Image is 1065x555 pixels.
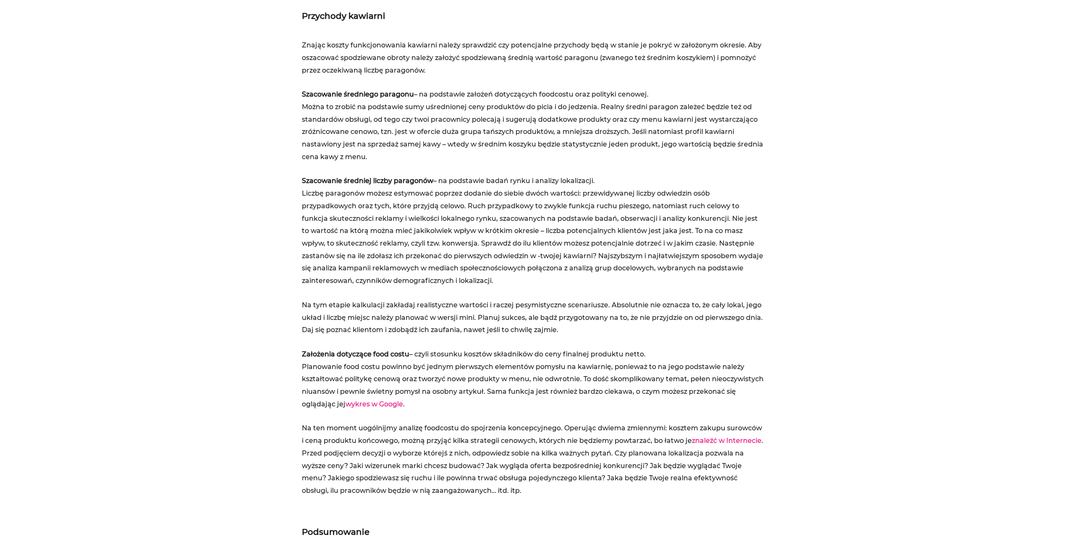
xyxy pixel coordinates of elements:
[302,299,764,336] p: Na tym etapie kalkulacji zakładaj realistyczne wartości i raczej pesymistyczne scenariusze. Absol...
[302,526,764,537] h2: Podsumowanie
[302,90,414,98] strong: Szacowanie średniego paragonu
[302,10,764,21] h2: Przychody kawiarni
[302,177,433,185] strong: Szacowanie średniej liczby paragonów
[345,400,403,408] a: wykres w Google
[302,88,764,163] p: – na podstawie założeń dotyczących foodcostu oraz polityki cenowej. Można to zrobić na podstawie ...
[302,422,764,497] p: Na ten moment uogólnijmy analizę foodcostu do spojrzenia koncepcyjnego. Operując dwiema zmiennymi...
[302,39,764,76] p: Znając koszty funkcjonowania kawiarni należy sprawdzić czy potencjalne przychody będą w stanie je...
[302,348,764,411] p: – czyli stosunku kosztów składników do ceny finalnej produktu netto. Planowanie food costu powinn...
[302,175,764,287] p: – na podstawie badań rynku i analizy lokalizacji. Liczbę paragonów możesz estymować poprzez dodan...
[692,437,761,445] a: znaleźć w Internecie
[302,350,409,358] strong: Założenia dotyczące food costu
